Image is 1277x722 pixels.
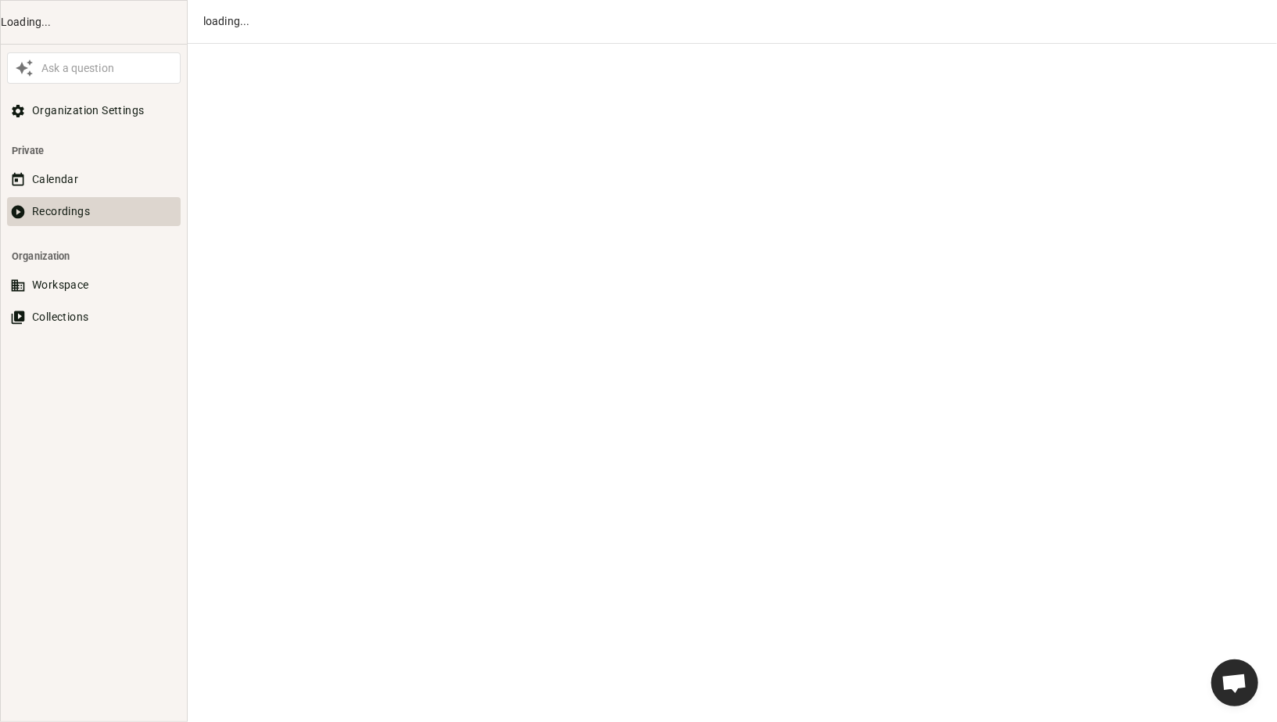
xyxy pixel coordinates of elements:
div: loading... [203,13,1254,30]
button: Awesile Icon [11,55,38,81]
button: Workspace [7,271,181,300]
div: Loading... [1,14,187,31]
li: Organization [7,242,181,271]
button: Calendar [7,165,181,194]
div: Ouvrir le chat [1211,659,1258,706]
button: Collections [7,303,181,332]
button: Recordings [7,197,181,226]
button: Organization Settings [7,96,181,125]
li: Private [7,136,181,165]
div: Ask a question [38,60,177,77]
